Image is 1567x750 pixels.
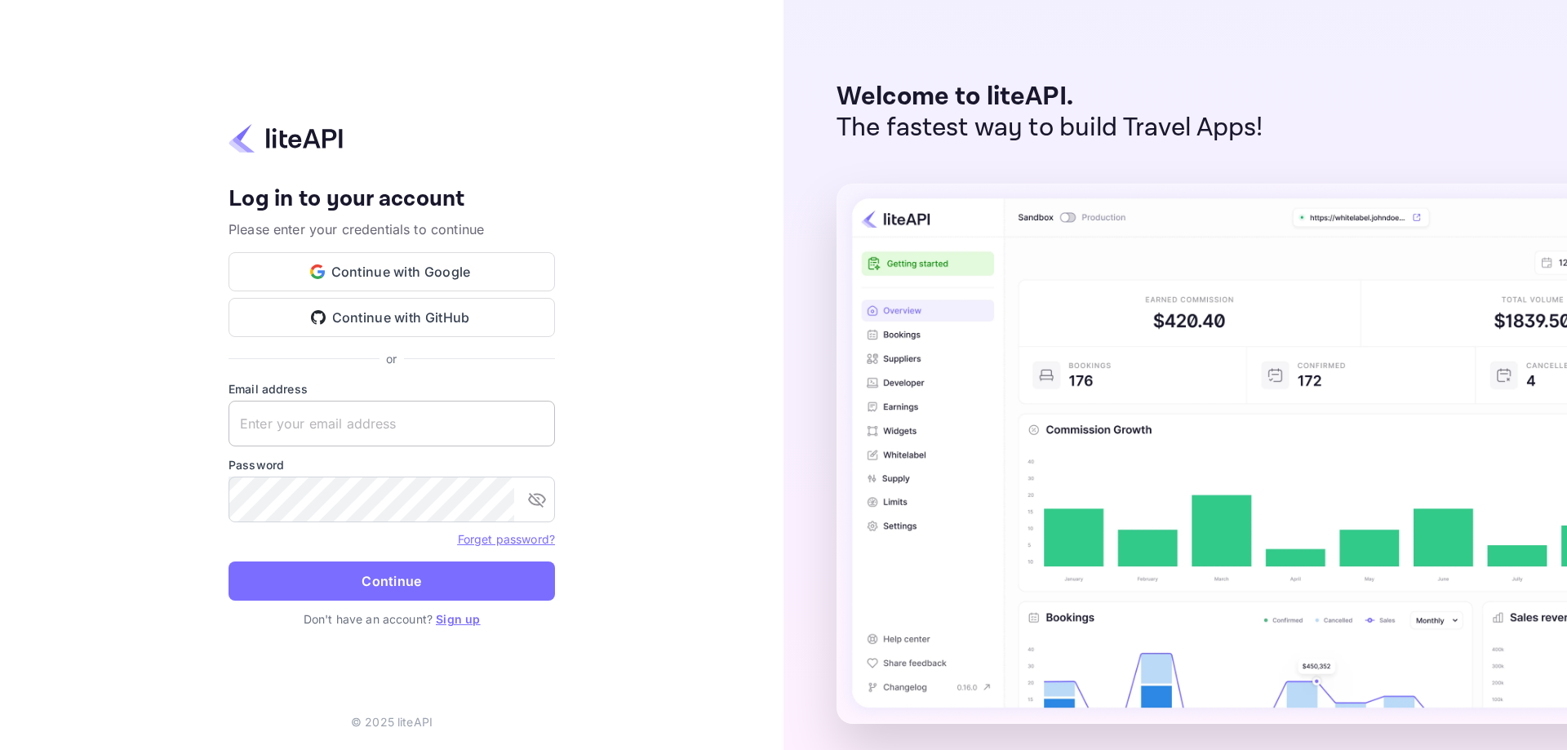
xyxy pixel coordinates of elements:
[229,122,343,154] img: liteapi
[837,82,1263,113] p: Welcome to liteAPI.
[837,113,1263,144] p: The fastest way to build Travel Apps!
[229,380,555,397] label: Email address
[436,612,480,626] a: Sign up
[386,350,397,367] p: or
[229,401,555,446] input: Enter your email address
[229,456,555,473] label: Password
[351,713,433,730] p: © 2025 liteAPI
[229,610,555,628] p: Don't have an account?
[229,561,555,601] button: Continue
[458,532,555,546] a: Forget password?
[229,185,555,214] h4: Log in to your account
[229,220,555,239] p: Please enter your credentials to continue
[458,530,555,547] a: Forget password?
[521,483,553,516] button: toggle password visibility
[229,298,555,337] button: Continue with GitHub
[229,252,555,291] button: Continue with Google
